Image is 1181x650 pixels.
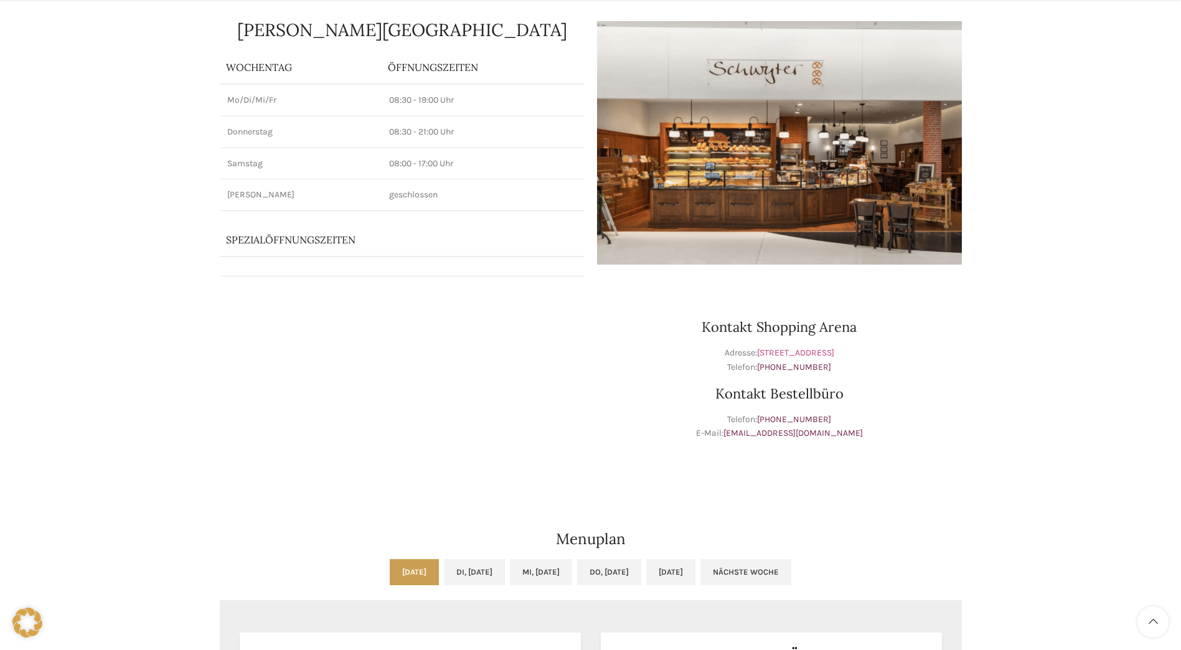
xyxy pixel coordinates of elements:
p: geschlossen [389,189,577,201]
a: [STREET_ADDRESS] [757,347,834,358]
p: ÖFFNUNGSZEITEN [388,60,578,74]
a: [DATE] [390,559,439,585]
a: Mi, [DATE] [510,559,572,585]
p: 08:30 - 21:00 Uhr [389,126,577,138]
h2: Menuplan [220,532,962,547]
a: Nächste Woche [700,559,791,585]
a: [PHONE_NUMBER] [757,414,831,425]
p: Spezialöffnungszeiten [226,233,543,247]
p: 08:00 - 17:00 Uhr [389,158,577,170]
a: Di, [DATE] [444,559,505,585]
a: [DATE] [646,559,695,585]
p: 08:30 - 19:00 Uhr [389,94,577,106]
p: Adresse: Telefon: [597,346,962,374]
a: [PHONE_NUMBER] [757,362,831,372]
p: Samstag [227,158,374,170]
p: Mo/Di/Mi/Fr [227,94,374,106]
p: Telefon: E-Mail: [597,413,962,441]
h3: Kontakt Shopping Arena [597,320,962,334]
h1: [PERSON_NAME][GEOGRAPHIC_DATA] [220,21,585,39]
p: [PERSON_NAME] [227,189,374,201]
a: Do, [DATE] [577,559,641,585]
iframe: schwyter zürcherstrasse shopping arena [220,289,585,476]
p: Donnerstag [227,126,374,138]
a: [EMAIL_ADDRESS][DOMAIN_NAME] [723,428,863,438]
h3: Kontakt Bestellbüro [597,387,962,400]
p: Wochentag [226,60,375,74]
a: Scroll to top button [1137,606,1169,638]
